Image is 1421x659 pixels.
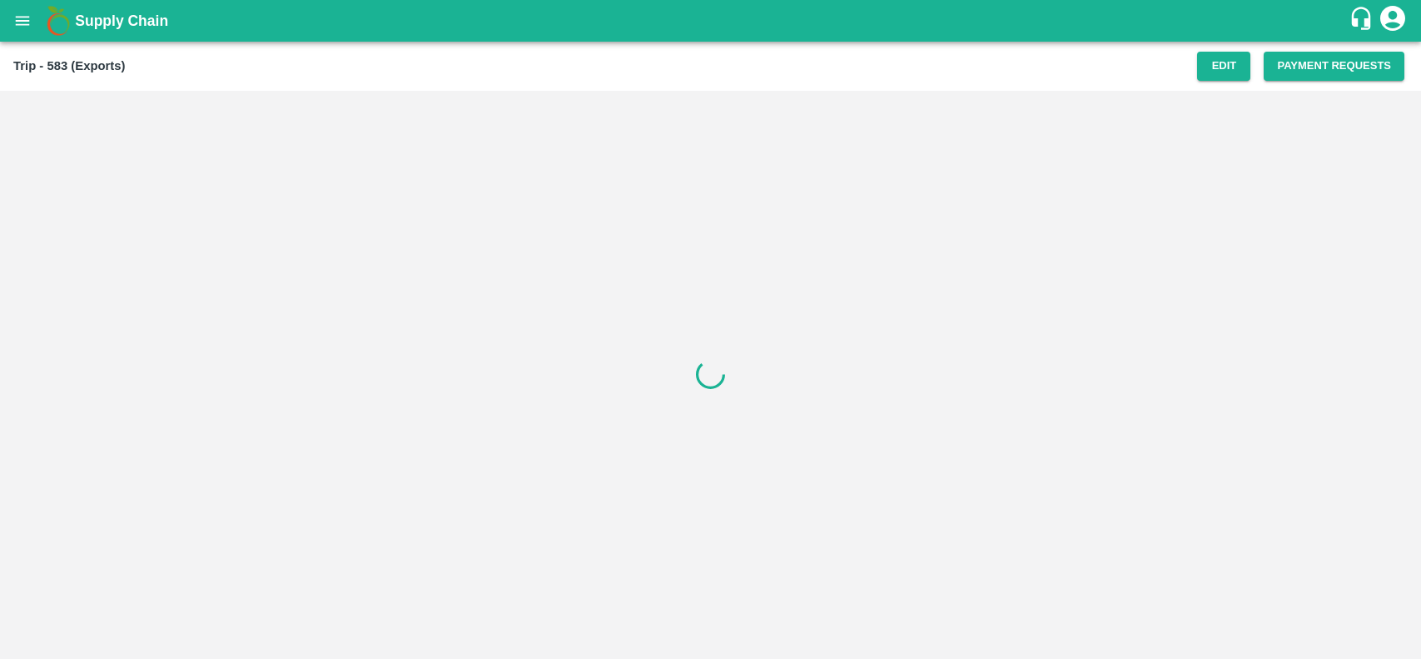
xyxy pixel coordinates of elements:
[13,59,125,72] b: Trip - 583 (Exports)
[42,4,75,37] img: logo
[75,12,168,29] b: Supply Chain
[1378,3,1408,38] div: account of current user
[1197,52,1250,81] button: Edit
[1349,6,1378,36] div: customer-support
[3,2,42,40] button: open drawer
[1264,52,1404,81] button: Payment Requests
[75,9,1349,32] a: Supply Chain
